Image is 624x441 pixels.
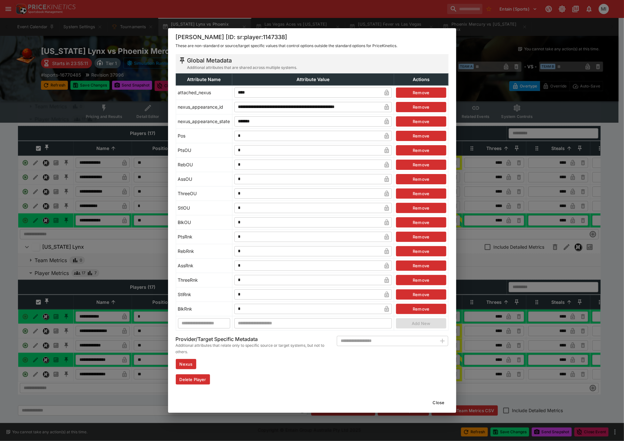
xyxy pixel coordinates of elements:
button: Remove [396,102,446,112]
button: Remove [396,232,446,242]
td: StlRnk [176,287,232,302]
td: attached_nexus [176,85,232,100]
button: Remove [396,261,446,271]
th: Attribute Name [176,73,232,85]
td: nexus_appearance_id [176,100,232,114]
button: Remove [396,246,446,256]
button: Remove [396,188,446,199]
span: Additional attributes that are shared across multiple systems. [187,64,297,71]
td: Pos [176,129,232,143]
h5: [PERSON_NAME] [ID: sr:player:1147338] [176,33,449,41]
td: BlkRnk [176,302,232,316]
span: These are non-standard or source/target specific values that control options outside the standard... [176,43,398,48]
button: Remove [396,217,446,228]
td: AssRnk [176,258,232,273]
th: Actions [394,73,448,85]
td: RebRnk [176,244,232,258]
td: ThreeOU [176,186,232,201]
button: Remove [396,131,446,141]
span: Additional attributes that relate only to specific source or target systems, but not to others. [176,342,333,355]
button: Remove [396,160,446,170]
button: Remove [396,145,446,155]
td: AssOU [176,172,232,186]
th: Attribute Value [232,73,394,85]
button: Delete Player [176,374,210,385]
td: BlkOU [176,215,232,229]
h5: Global Metadata [187,57,297,64]
td: PtsRnk [176,229,232,244]
td: StlOU [176,201,232,215]
button: Remove [396,275,446,285]
td: nexus_appearance_state [176,114,232,129]
button: Remove [396,289,446,300]
button: Close [429,397,449,408]
td: ThreeRnk [176,273,232,287]
td: PtsOU [176,143,232,157]
h6: Provider/Target Specific Metadata [176,336,333,343]
button: Remove [396,174,446,184]
button: Remove [396,203,446,213]
button: Remove [396,116,446,127]
td: RebOU [176,157,232,172]
button: Remove [396,87,446,98]
button: Nexus [176,359,197,369]
button: Remove [396,304,446,314]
